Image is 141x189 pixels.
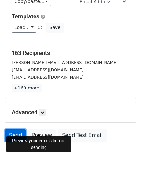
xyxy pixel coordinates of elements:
[12,23,36,33] a: Load...
[12,109,129,116] h5: Advanced
[12,68,84,72] small: [EMAIL_ADDRESS][DOMAIN_NAME]
[5,129,26,142] a: Send
[28,129,56,142] a: Preview
[12,75,84,79] small: [EMAIL_ADDRESS][DOMAIN_NAME]
[109,158,141,189] iframe: Chat Widget
[12,49,129,57] h5: 163 Recipients
[6,136,71,152] div: Preview your emails before sending
[12,84,42,92] a: +160 more
[12,13,39,20] a: Templates
[46,23,63,33] button: Save
[12,60,118,65] small: [PERSON_NAME][EMAIL_ADDRESS][DOMAIN_NAME]
[58,129,107,142] a: Send Test Email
